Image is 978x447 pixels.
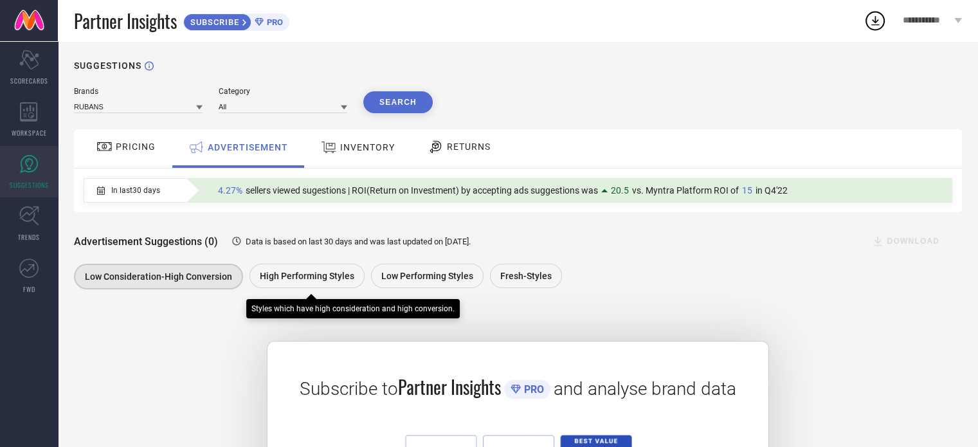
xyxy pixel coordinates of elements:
a: SUBSCRIBEPRO [183,10,289,31]
div: Brands [74,87,203,96]
span: SUBSCRIBE [184,17,242,27]
span: and analyse brand data [554,378,736,399]
h1: SUGGESTIONS [74,60,141,71]
span: TRENDS [18,232,40,242]
span: ADVERTISEMENT [208,142,288,152]
span: Partner Insights [74,8,177,34]
span: PRO [264,17,283,27]
span: SCORECARDS [10,76,48,86]
span: High Performing Styles [260,271,354,281]
span: Low Consideration-High Conversion [85,271,232,282]
span: PRO [521,383,544,396]
span: Partner Insights [398,374,501,400]
span: vs. Myntra Platform ROI of [632,185,739,196]
div: Category [219,87,347,96]
span: 15 [742,185,752,196]
span: sellers viewed sugestions | ROI(Return on Investment) by accepting ads suggestions was [246,185,598,196]
span: SUGGESTIONS [10,180,49,190]
span: FWD [23,284,35,294]
div: Percentage of sellers who have viewed suggestions for the current Insight Type [212,182,794,199]
span: Data is based on last 30 days and was last updated on [DATE] . [246,237,471,246]
span: Low Performing Styles [381,271,473,281]
span: RETURNS [447,141,491,152]
span: in Q4'22 [756,185,788,196]
span: INVENTORY [340,142,395,152]
div: Open download list [864,9,887,32]
span: 20.5 [611,185,629,196]
span: PRICING [116,141,156,152]
span: Advertisement Suggestions (0) [74,235,218,248]
span: Fresh-Styles [500,271,552,281]
span: WORKSPACE [12,128,47,138]
span: Subscribe to [300,378,398,399]
span: In last 30 days [111,186,160,195]
div: Styles which have high consideration and high conversion. [251,304,455,313]
span: 4.27% [218,185,242,196]
button: Search [363,91,433,113]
